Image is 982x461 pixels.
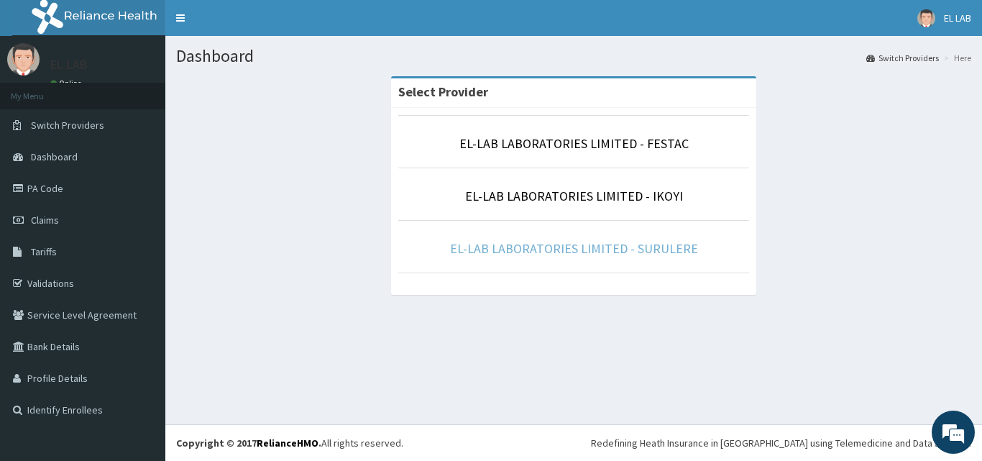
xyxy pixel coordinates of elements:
span: Tariffs [31,245,57,258]
strong: Copyright © 2017 . [176,437,321,449]
li: Here [940,52,971,64]
a: Online [50,78,85,88]
footer: All rights reserved. [165,424,982,461]
img: User Image [7,43,40,76]
a: RelianceHMO [257,437,318,449]
span: Switch Providers [31,119,104,132]
h1: Dashboard [176,47,971,65]
strong: Select Provider [398,83,488,100]
a: EL-LAB LABORATORIES LIMITED - FESTAC [459,135,689,152]
a: Switch Providers [866,52,939,64]
a: EL-LAB LABORATORIES LIMITED - SURULERE [450,240,698,257]
a: EL-LAB LABORATORIES LIMITED - IKOYI [465,188,683,204]
p: EL LAB [50,58,88,71]
span: Dashboard [31,150,78,163]
img: User Image [917,9,935,27]
span: Claims [31,214,59,227]
div: Redefining Heath Insurance in [GEOGRAPHIC_DATA] using Telemedicine and Data Science! [591,436,971,450]
span: EL LAB [944,12,971,24]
